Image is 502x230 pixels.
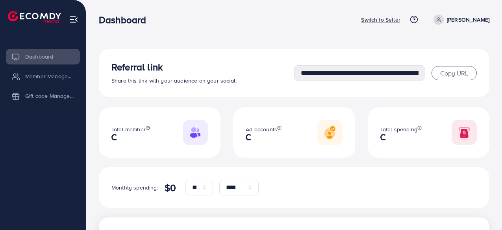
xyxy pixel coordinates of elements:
[440,69,468,77] span: Copy URL
[447,15,489,24] p: [PERSON_NAME]
[111,77,237,85] span: Share this link with your audience on your social.
[8,11,61,23] img: logo
[99,14,152,26] h3: Dashboard
[111,61,294,73] h3: Referral link
[111,125,146,133] span: Total member
[246,125,277,133] span: Ad accounts
[361,15,400,24] p: Switch to Seller
[452,120,477,145] img: Responsive image
[165,182,176,193] h4: $0
[432,66,477,80] button: Copy URL
[380,125,417,133] span: Total spending
[69,15,78,24] img: menu
[317,120,343,145] img: Responsive image
[183,120,208,145] img: Responsive image
[430,15,489,25] a: [PERSON_NAME]
[111,183,158,192] p: Monthly spending:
